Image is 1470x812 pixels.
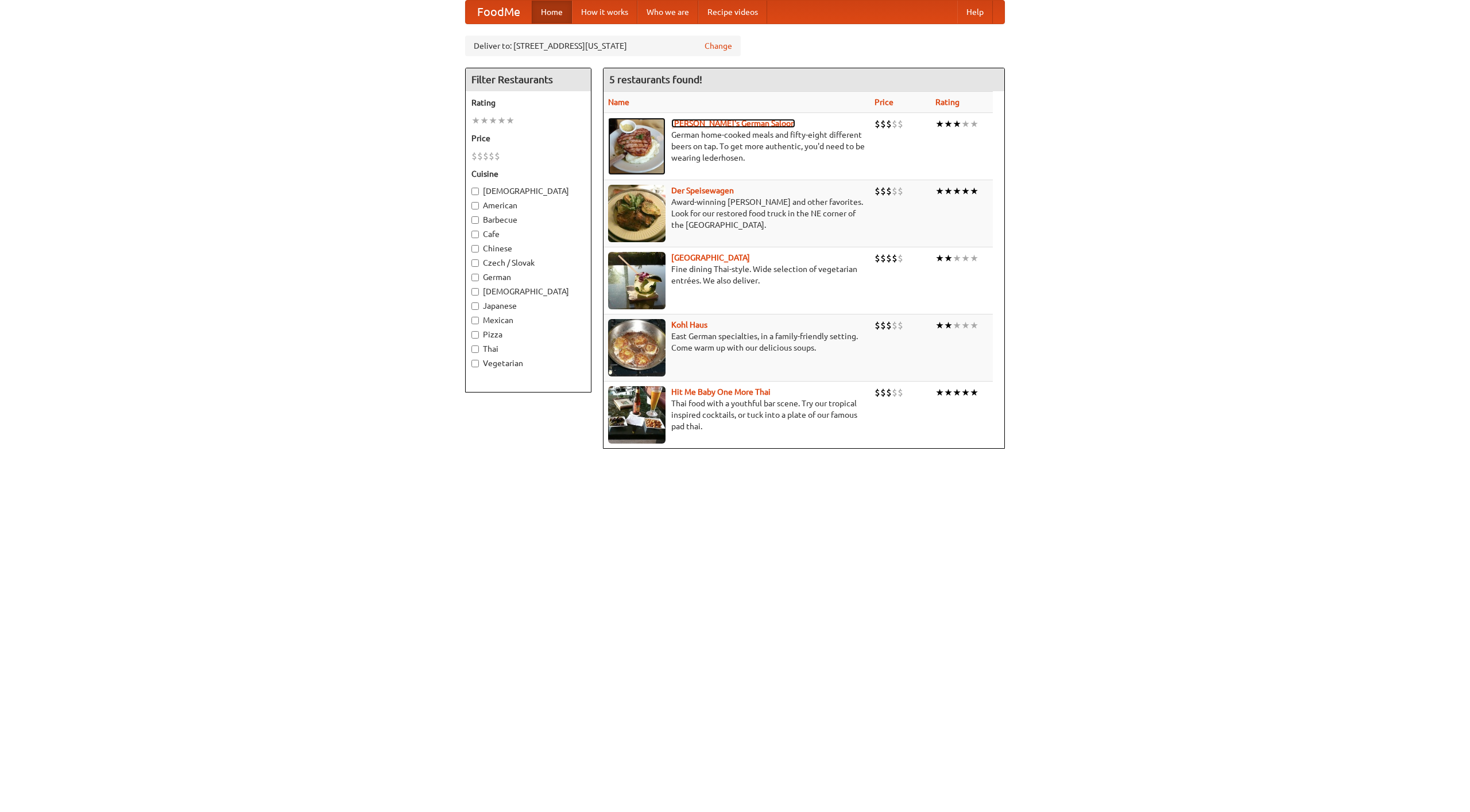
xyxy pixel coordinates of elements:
li: ★ [970,386,978,399]
li: ★ [944,386,953,399]
li: $ [477,150,483,162]
li: ★ [961,386,970,399]
input: Pizza [471,331,479,339]
li: ★ [471,114,480,127]
li: ★ [970,252,978,265]
input: Japanese [471,302,479,310]
li: $ [494,150,500,162]
b: Kohl Haus [671,320,707,329]
li: $ [898,386,903,399]
li: ★ [480,114,489,127]
li: ★ [953,252,961,265]
label: American [471,200,585,211]
input: [DEMOGRAPHIC_DATA] [471,288,479,296]
li: ★ [970,118,978,130]
a: Der Speisewagen [671,186,734,195]
li: $ [886,319,892,332]
ng-pluralize: 5 restaurants found! [609,74,702,85]
h5: Price [471,133,585,144]
p: Award-winning [PERSON_NAME] and other favorites. Look for our restored food truck in the NE corne... [608,196,865,231]
p: German home-cooked meals and fifty-eight different beers on tap. To get more authentic, you'd nee... [608,129,865,164]
label: Vegetarian [471,358,585,369]
li: ★ [489,114,497,127]
li: ★ [953,185,961,197]
input: Mexican [471,317,479,324]
li: $ [880,118,886,130]
li: ★ [953,386,961,399]
li: $ [886,118,892,130]
li: ★ [935,386,944,399]
li: $ [875,319,880,332]
label: Thai [471,343,585,355]
label: German [471,271,585,283]
li: ★ [935,319,944,332]
li: $ [880,252,886,265]
li: $ [892,386,898,399]
li: ★ [944,185,953,197]
img: satay.jpg [608,252,666,309]
label: Cafe [471,228,585,240]
label: [DEMOGRAPHIC_DATA] [471,185,585,197]
input: Chinese [471,245,479,252]
label: Mexican [471,314,585,326]
b: [GEOGRAPHIC_DATA] [671,253,750,262]
b: Hit Me Baby One More Thai [671,387,771,397]
li: ★ [935,252,944,265]
div: Deliver to: [STREET_ADDRESS][US_STATE] [465,36,741,56]
li: ★ [935,118,944,130]
p: Thai food with a youthful bar scene. Try our tropical inspired cocktails, or tuck into a plate of... [608,398,865,432]
a: Change [705,40,732,52]
li: ★ [497,114,506,127]
li: $ [892,252,898,265]
li: ★ [506,114,514,127]
li: $ [892,185,898,197]
a: How it works [572,1,637,24]
label: Czech / Slovak [471,257,585,269]
a: Price [875,98,893,107]
img: kohlhaus.jpg [608,319,666,376]
a: Rating [935,98,960,107]
li: $ [886,386,892,399]
label: Pizza [471,329,585,340]
input: Vegetarian [471,360,479,367]
li: $ [886,185,892,197]
li: ★ [961,118,970,130]
li: ★ [944,252,953,265]
input: American [471,202,479,209]
li: ★ [970,319,978,332]
p: East German specialties, in a family-friendly setting. Come warm up with our delicious soups. [608,331,865,353]
a: [PERSON_NAME]'s German Saloon [671,119,795,128]
li: $ [875,185,880,197]
label: Chinese [471,243,585,254]
img: speisewagen.jpg [608,185,666,242]
input: Barbecue [471,216,479,224]
img: babythai.jpg [608,386,666,444]
input: Thai [471,345,479,353]
input: Czech / Slovak [471,259,479,267]
li: ★ [953,118,961,130]
li: ★ [961,185,970,197]
p: Fine dining Thai-style. Wide selection of vegetarian entrées. We also deliver. [608,263,865,286]
li: ★ [961,319,970,332]
li: ★ [970,185,978,197]
li: $ [892,319,898,332]
a: FoodMe [466,1,532,24]
li: $ [880,386,886,399]
li: ★ [944,118,953,130]
li: ★ [953,319,961,332]
li: $ [471,150,477,162]
label: Japanese [471,300,585,312]
input: German [471,274,479,281]
a: Recipe videos [698,1,767,24]
li: $ [898,252,903,265]
a: Home [532,1,572,24]
img: esthers.jpg [608,118,666,175]
li: $ [898,185,903,197]
h4: Filter Restaurants [466,68,591,91]
li: $ [892,118,898,130]
a: Name [608,98,629,107]
a: Help [957,1,993,24]
li: $ [886,252,892,265]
